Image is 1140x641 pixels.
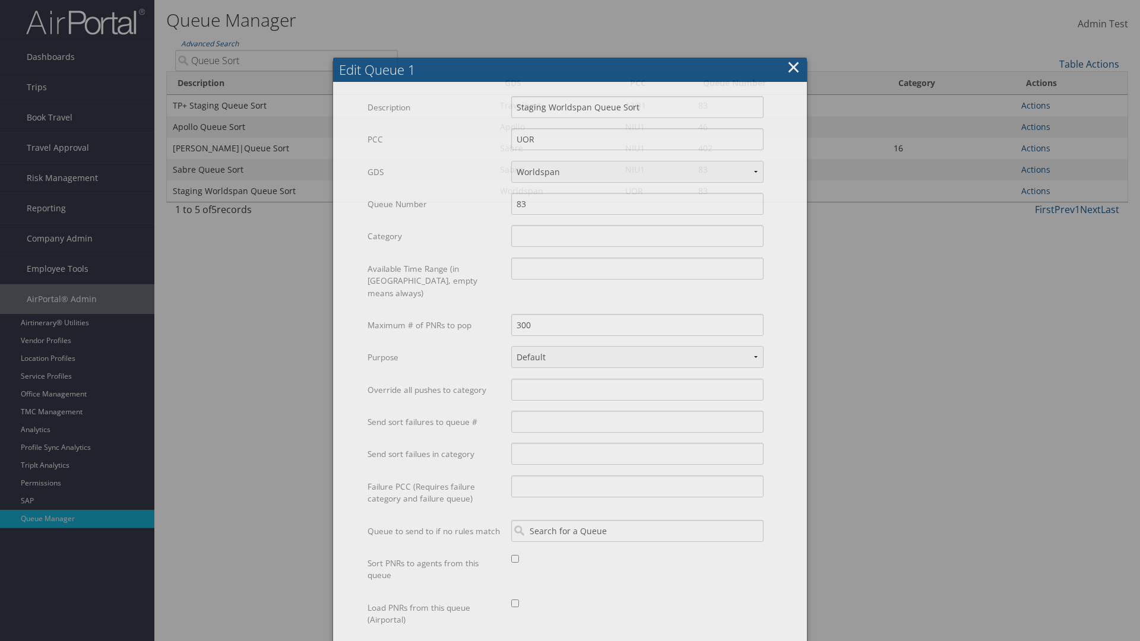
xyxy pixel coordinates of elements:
[339,61,807,79] div: Edit Queue 1
[368,161,502,183] label: GDS
[368,96,502,119] label: Description
[368,520,502,542] label: Queue to send to if no rules match
[787,55,800,79] button: ×
[368,596,502,632] label: Load PNRs from this queue (Airportal)
[368,475,502,510] label: Failure PCC (Requires failure category and failure queue)
[368,379,502,401] label: Override all pushes to category
[368,552,502,587] label: Sort PNRs to agents from this queue
[368,225,502,247] label: Category
[368,314,502,337] label: Maximum # of PNRs to pop
[368,411,502,433] label: Send sort failures to queue #
[511,520,764,542] input: Search for a Queue
[368,193,502,215] label: Queue Number
[368,128,502,151] label: PCC
[368,443,502,465] label: Send sort failues in category
[368,258,502,304] label: Available Time Range (in [GEOGRAPHIC_DATA], empty means always)
[368,346,502,369] label: Purpose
